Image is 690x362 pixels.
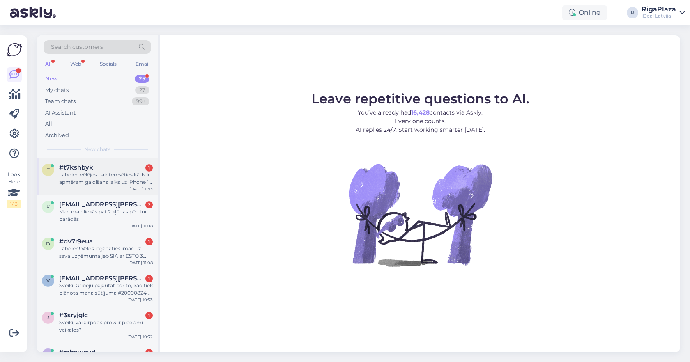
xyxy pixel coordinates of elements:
span: t [47,167,50,173]
div: My chats [45,86,69,94]
div: AI Assistant [45,109,76,117]
div: [DATE] 10:53 [127,297,153,303]
span: valdis.abrams@gmail.com [59,275,145,282]
div: Archived [45,131,69,140]
span: New chats [84,146,110,153]
div: 2 [145,201,153,208]
div: 1 [145,164,153,172]
b: 16,428 [411,109,430,116]
div: 27 [135,86,149,94]
div: 25 [135,75,149,83]
span: v [46,277,50,284]
a: RigaPlazaiDeal Latvija [642,6,685,19]
span: r [46,351,50,357]
img: Askly Logo [7,42,22,57]
div: Email [134,59,151,69]
div: [DATE] 11:08 [128,223,153,229]
div: Man man liekās pat 2 kļūdas pēc tur parādās [59,208,153,223]
div: Labdien! Vēlos iegādāties imac uz sava uzņēmuma jeb SIA ar ESTO 3 mēnešu maksājumu. Vai ir iespēj... [59,245,153,260]
div: Sveiki! Gribēju pajautāt par to, kad tiek plānota mana sūtījuma #2000082482 īstenošana, jo pirkum... [59,282,153,297]
div: Labdien vēlējos painteresēties kāds ir apmēram gaidišans laiks uz iPhone 17 ja pasūtīju viņu svēt... [59,171,153,186]
div: All [45,120,52,128]
div: Web [69,59,83,69]
div: 99+ [132,97,149,105]
span: #t7kshbyk [59,164,93,171]
p: You’ve already had contacts via Askly. Every one counts. AI replies 24/7. Start working smarter [... [311,108,529,134]
div: 1 [145,275,153,282]
span: kaspars.savics@gmail.com [59,201,145,208]
span: d [46,241,50,247]
div: Socials [98,59,118,69]
div: [DATE] 11:13 [129,186,153,192]
img: No Chat active [346,141,494,289]
div: 1 [145,238,153,245]
span: Leave repetitive questions to AI. [311,91,529,107]
div: Sveiki, vai airpods pro 3 ir pieejami veikalos? [59,319,153,334]
div: iDeal Latvija [642,13,676,19]
div: R [627,7,638,18]
div: [DATE] 11:08 [128,260,153,266]
span: #3sryjglc [59,312,88,319]
div: All [44,59,53,69]
div: 1 / 3 [7,200,21,208]
div: Look Here [7,171,21,208]
span: #dv7r9eua [59,238,93,245]
div: Team chats [45,97,76,105]
div: [DATE] 10:32 [127,334,153,340]
span: #ralmweud [59,348,95,356]
span: Search customers [51,43,103,51]
div: 1 [145,349,153,356]
span: 3 [47,314,50,321]
div: 1 [145,312,153,319]
div: New [45,75,58,83]
div: Online [562,5,607,20]
div: RigaPlaza [642,6,676,13]
span: k [46,204,50,210]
